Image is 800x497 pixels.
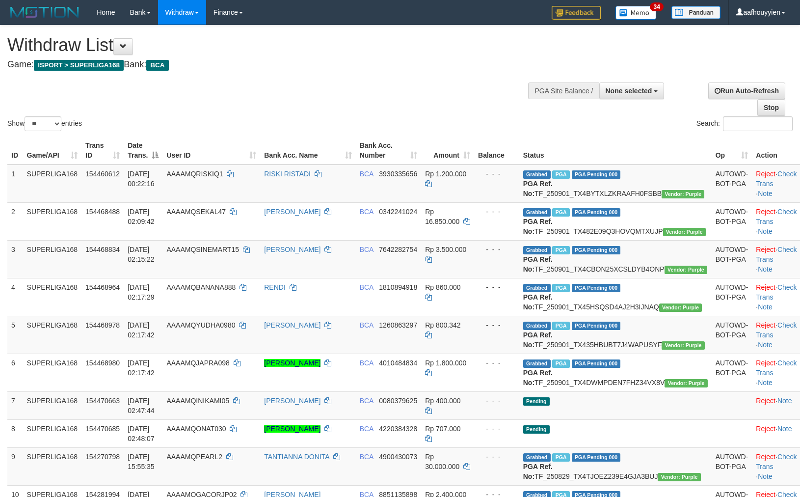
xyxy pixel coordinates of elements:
[425,425,460,433] span: Rp 707.000
[360,246,373,253] span: BCA
[23,391,82,419] td: SUPERLIGA168
[662,190,704,198] span: Vendor URL: https://trx4.1velocity.biz
[523,208,551,217] span: Grabbed
[615,6,657,20] img: Button%20Memo.svg
[7,60,524,70] h4: Game: Bank:
[166,170,223,178] span: AAAAMQRISKIQ1
[519,165,712,203] td: TF_250901_TX4BYTXLZKRAAFH0FSBB
[758,379,773,387] a: Note
[659,304,702,312] span: Vendor URL: https://trx4.1velocity.biz
[360,170,373,178] span: BCA
[7,5,82,20] img: MOTION_logo.png
[379,453,417,461] span: Copy 4900430073 to clipboard
[599,83,665,99] button: None selected
[523,218,553,235] b: PGA Ref. No:
[756,246,797,263] a: Check Trans
[425,397,460,405] span: Rp 400.000
[519,354,712,391] td: TF_250901_TX4DWMPDEN7FHZ34VX8V
[260,137,355,165] th: Bank Acc. Name: activate to sort column ascending
[166,208,226,216] span: AAAAMQSEKAL47
[264,397,320,405] a: [PERSON_NAME]
[360,359,373,367] span: BCA
[425,321,460,329] span: Rp 800.342
[650,2,663,11] span: 34
[658,473,700,481] span: Vendor URL: https://trx4.1velocity.biz
[128,208,155,225] span: [DATE] 02:09:42
[23,447,82,485] td: SUPERLIGA168
[23,240,82,278] td: SUPERLIGA168
[7,391,23,419] td: 7
[128,425,155,442] span: [DATE] 02:48:07
[756,359,797,377] a: Check Trans
[85,208,120,216] span: 154468488
[756,170,775,178] a: Reject
[572,322,621,330] span: PGA Pending
[572,359,621,368] span: PGA Pending
[523,369,553,387] b: PGA Ref. No:
[712,278,752,316] td: AUTOWD-BOT-PGA
[166,425,226,433] span: AAAAMQONAT030
[7,419,23,447] td: 8
[23,354,82,391] td: SUPERLIGA168
[379,208,417,216] span: Copy 0342241024 to clipboard
[7,202,23,240] td: 2
[519,240,712,278] td: TF_250901_TX4CBON25XCSLDYB4ONP
[124,137,162,165] th: Date Trans.: activate to sort column descending
[264,359,320,367] a: [PERSON_NAME]
[756,283,797,301] a: Check Trans
[478,396,515,406] div: - - -
[128,246,155,263] span: [DATE] 02:15:22
[552,322,569,330] span: Marked by aafchoeunmanni
[523,397,550,406] span: Pending
[360,321,373,329] span: BCA
[758,303,773,311] a: Note
[23,165,82,203] td: SUPERLIGA168
[360,425,373,433] span: BCA
[665,266,707,274] span: Vendor URL: https://trx4.1velocity.biz
[360,397,373,405] span: BCA
[756,425,775,433] a: Reject
[757,99,785,116] a: Stop
[523,463,553,480] b: PGA Ref. No:
[23,137,82,165] th: Game/API: activate to sort column ascending
[478,245,515,254] div: - - -
[519,447,712,485] td: TF_250829_TX4TJOEZ239E4GJA3BUJ
[425,359,466,367] span: Rp 1.800.000
[356,137,422,165] th: Bank Acc. Number: activate to sort column ascending
[264,246,320,253] a: [PERSON_NAME]
[85,425,120,433] span: 154470685
[523,453,551,462] span: Grabbed
[85,170,120,178] span: 154460612
[662,341,704,350] span: Vendor URL: https://trx4.1velocity.biz
[712,240,752,278] td: AUTOWD-BOT-PGA
[23,316,82,354] td: SUPERLIGA168
[162,137,260,165] th: User ID: activate to sort column ascending
[758,190,773,197] a: Note
[23,419,82,447] td: SUPERLIGA168
[777,397,792,405] a: Note
[425,283,460,291] span: Rp 860.000
[128,359,155,377] span: [DATE] 02:17:42
[756,208,797,225] a: Check Trans
[7,240,23,278] td: 3
[478,169,515,179] div: - - -
[34,60,124,71] span: ISPORT > SUPERLIGA168
[128,321,155,339] span: [DATE] 02:17:42
[723,116,793,131] input: Search:
[23,202,82,240] td: SUPERLIGA168
[360,453,373,461] span: BCA
[552,284,569,292] span: Marked by aafchoeunmanni
[519,137,712,165] th: Status
[523,246,551,254] span: Grabbed
[523,284,551,292] span: Grabbed
[478,282,515,292] div: - - -
[166,453,222,461] span: AAAAMQPEARL2
[7,316,23,354] td: 5
[671,6,720,19] img: panduan.png
[756,283,775,291] a: Reject
[7,447,23,485] td: 9
[85,359,120,367] span: 154468980
[85,453,120,461] span: 154270798
[758,265,773,273] a: Note
[478,207,515,217] div: - - -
